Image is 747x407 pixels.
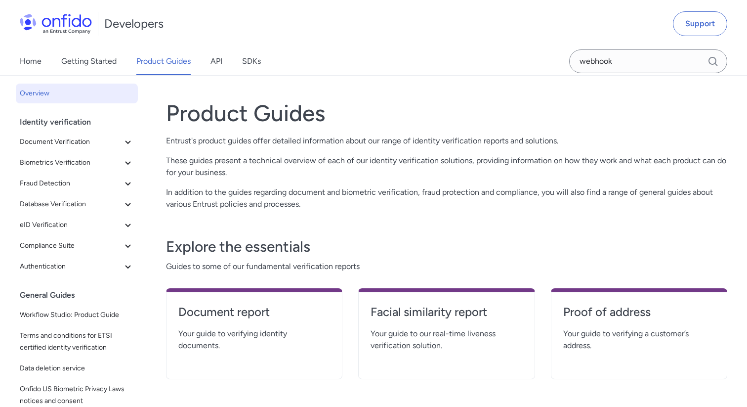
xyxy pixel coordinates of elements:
[371,304,522,320] h4: Facial similarity report
[20,157,122,169] span: Biometrics Verification
[569,49,727,73] input: Onfido search input field
[20,219,122,231] span: eID Verification
[61,47,117,75] a: Getting Started
[20,362,134,374] span: Data deletion service
[20,47,41,75] a: Home
[20,14,92,34] img: Onfido Logo
[166,261,727,272] span: Guides to some of our fundamental verification reports
[16,194,138,214] button: Database Verification
[166,135,727,147] p: Entrust's product guides offer detailed information about our range of identity verification repo...
[104,16,164,32] h1: Developers
[166,99,727,127] h1: Product Guides
[371,328,522,352] span: Your guide to our real-time liveness verification solution.
[16,305,138,325] a: Workflow Studio: Product Guide
[16,84,138,103] a: Overview
[166,237,727,257] h3: Explore the essentials
[16,236,138,256] button: Compliance Suite
[563,328,715,352] span: Your guide to verifying a customer’s address.
[136,47,191,75] a: Product Guides
[16,359,138,378] a: Data deletion service
[20,240,122,252] span: Compliance Suite
[563,304,715,328] a: Proof of address
[178,304,330,328] a: Document report
[16,215,138,235] button: eID Verification
[371,304,522,328] a: Facial similarity report
[20,261,122,272] span: Authentication
[16,257,138,276] button: Authentication
[16,326,138,358] a: Terms and conditions for ETSI certified identity verification
[20,309,134,321] span: Workflow Studio: Product Guide
[20,136,122,148] span: Document Verification
[178,304,330,320] h4: Document report
[563,304,715,320] h4: Proof of address
[20,285,142,305] div: General Guides
[210,47,222,75] a: API
[166,186,727,210] p: In addition to the guides regarding document and biometric verification, fraud protection and com...
[242,47,261,75] a: SDKs
[20,198,122,210] span: Database Verification
[166,155,727,179] p: These guides present a technical overview of each of our identity verification solutions, providi...
[20,330,134,354] span: Terms and conditions for ETSI certified identity verification
[20,88,134,99] span: Overview
[16,174,138,193] button: Fraud Detection
[16,153,138,173] button: Biometrics Verification
[20,112,142,132] div: Identity verification
[20,383,134,407] span: Onfido US Biometric Privacy Laws notices and consent
[20,178,122,189] span: Fraud Detection
[178,328,330,352] span: Your guide to verifying identity documents.
[673,11,727,36] a: Support
[16,132,138,152] button: Document Verification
